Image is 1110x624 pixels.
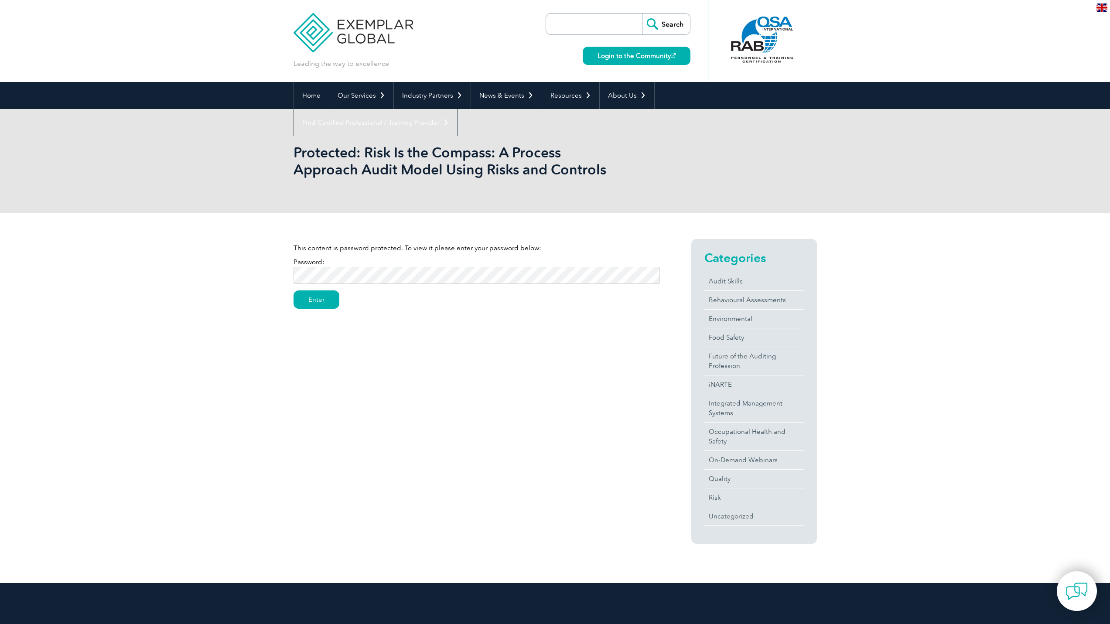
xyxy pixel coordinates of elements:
a: Environmental [704,310,804,328]
a: Future of the Auditing Profession [704,347,804,375]
a: iNARTE [704,375,804,394]
a: Food Safety [704,328,804,347]
input: Password: [294,267,660,284]
a: Our Services [329,82,393,109]
img: open_square.png [671,53,676,58]
a: Audit Skills [704,272,804,290]
h1: Protected: Risk Is the Compass: A Process Approach Audit Model Using Risks and Controls [294,144,628,178]
a: Integrated Management Systems [704,394,804,422]
input: Enter [294,290,339,309]
a: Home [294,82,329,109]
a: Risk [704,488,804,507]
a: Uncategorized [704,507,804,525]
a: Login to the Community [583,47,690,65]
h2: Categories [704,251,804,265]
input: Search [642,14,690,34]
p: This content is password protected. To view it please enter your password below: [294,243,660,253]
a: Find Certified Professional / Training Provider [294,109,457,136]
a: On-Demand Webinars [704,451,804,469]
img: en [1096,3,1107,12]
a: News & Events [471,82,542,109]
a: Resources [542,82,599,109]
a: About Us [600,82,654,109]
p: Leading the way to excellence [294,59,389,68]
a: Industry Partners [394,82,471,109]
img: contact-chat.png [1066,580,1088,602]
a: Behavioural Assessments [704,291,804,309]
a: Occupational Health and Safety [704,423,804,450]
label: Password: [294,258,660,279]
a: Quality [704,470,804,488]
